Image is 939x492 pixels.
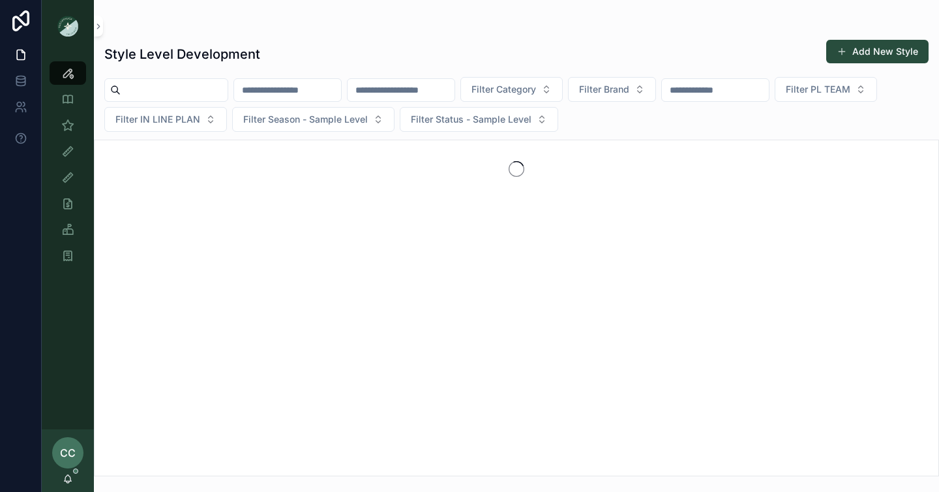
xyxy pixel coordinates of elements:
button: Select Button [568,77,656,102]
h1: Style Level Development [104,45,260,63]
button: Add New Style [826,40,929,63]
img: App logo [57,16,78,37]
button: Select Button [775,77,877,102]
button: Select Button [400,107,558,132]
span: CC [60,445,76,461]
span: Filter Status - Sample Level [411,113,531,126]
span: Filter PL TEAM [786,83,850,96]
span: Filter IN LINE PLAN [115,113,200,126]
span: Filter Brand [579,83,629,96]
span: Filter Category [471,83,536,96]
button: Select Button [232,107,395,132]
button: Select Button [460,77,563,102]
span: Filter Season - Sample Level [243,113,368,126]
div: scrollable content [42,52,94,284]
button: Select Button [104,107,227,132]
